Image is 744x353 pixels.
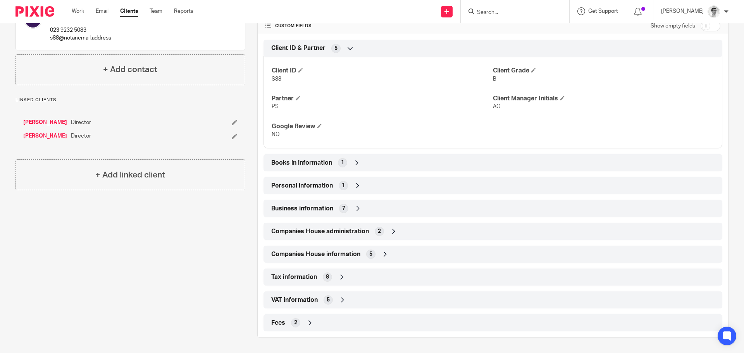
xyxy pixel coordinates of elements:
span: B [493,76,496,82]
span: PS [272,104,279,109]
a: Team [150,7,162,15]
span: 2 [378,227,381,235]
span: Director [71,132,91,140]
span: NO [272,132,280,137]
span: Business information [271,205,333,213]
h4: + Add contact [103,64,157,76]
span: Client ID & Partner [271,44,325,52]
span: 5 [327,296,330,304]
span: Companies House information [271,250,360,258]
span: Tax information [271,273,317,281]
span: Personal information [271,182,333,190]
span: AC [493,104,500,109]
span: Director [71,119,91,126]
span: 5 [369,250,372,258]
a: Clients [120,7,138,15]
h4: CUSTOM FIELDS [265,23,493,29]
h4: Client ID [272,67,493,75]
span: 5 [334,45,338,52]
a: Email [96,7,108,15]
p: Linked clients [15,97,245,103]
h4: Google Review [272,122,493,131]
input: Search [476,9,546,16]
p: [PERSON_NAME] [661,7,704,15]
img: Adam_2025.jpg [708,5,720,18]
span: S88 [272,76,281,82]
span: 1 [342,182,345,189]
a: [PERSON_NAME] [23,132,67,140]
a: [PERSON_NAME] [23,119,67,126]
span: Companies House administration [271,227,369,236]
h4: Partner [272,95,493,103]
p: s88@notanemail.address [50,34,186,42]
span: Get Support [588,9,618,14]
img: Pixie [15,6,54,17]
h4: Client Grade [493,67,714,75]
h4: + Add linked client [95,169,165,181]
span: 8 [326,273,329,281]
a: Reports [174,7,193,15]
a: Work [72,7,84,15]
span: Fees [271,319,285,327]
p: 023 9232 5083 [50,26,186,34]
label: Show empty fields [651,22,695,30]
span: 1 [341,159,344,167]
h4: Client Manager Initials [493,95,714,103]
span: 7 [342,205,345,212]
span: 2 [294,319,297,327]
span: Books in information [271,159,332,167]
span: VAT information [271,296,318,304]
